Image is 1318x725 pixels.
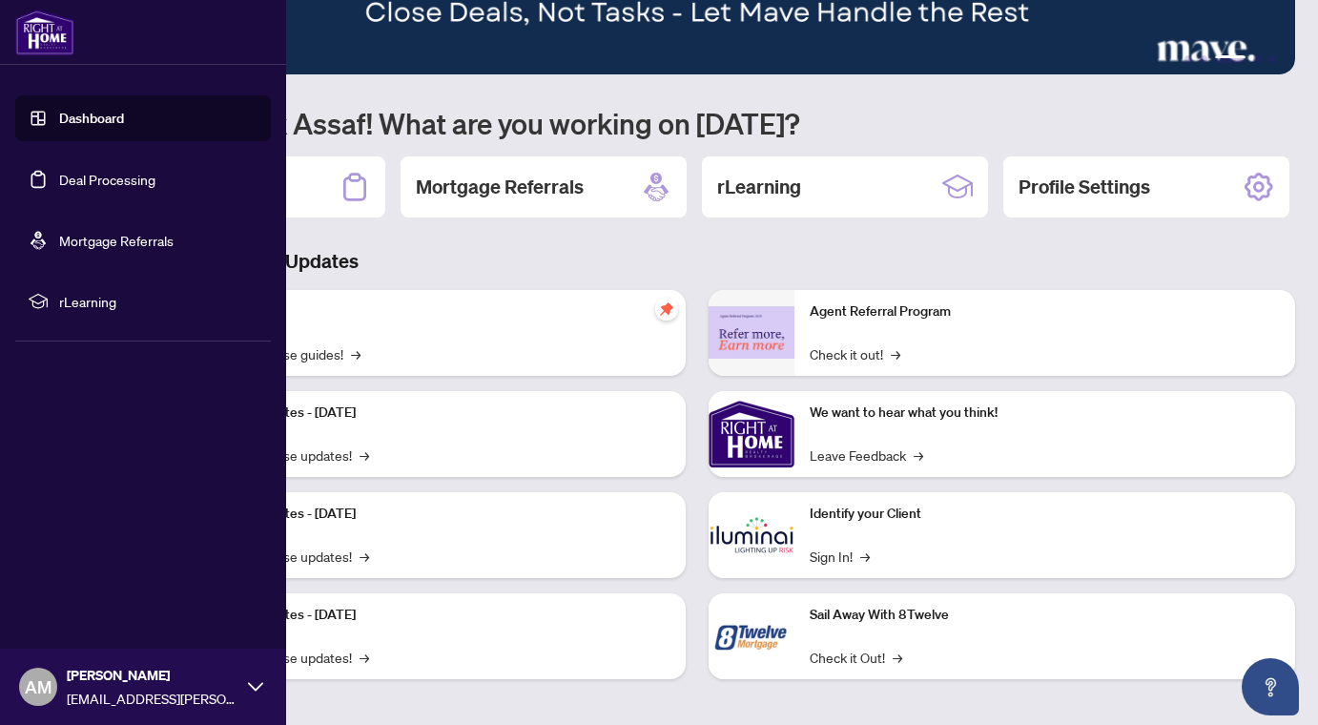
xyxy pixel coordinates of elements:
[1215,55,1246,63] button: 3
[810,504,1280,525] p: Identify your Client
[67,688,238,709] span: [EMAIL_ADDRESS][PERSON_NAME][DOMAIN_NAME]
[360,647,369,668] span: →
[810,403,1280,424] p: We want to hear what you think!
[860,546,870,567] span: →
[416,174,584,200] h2: Mortgage Referrals
[810,343,900,364] a: Check it out!→
[1200,55,1207,63] button: 2
[1019,174,1150,200] h2: Profile Settings
[914,445,923,466] span: →
[810,445,923,466] a: Leave Feedback→
[59,110,124,127] a: Dashboard
[810,546,870,567] a: Sign In!→
[25,673,51,700] span: AM
[810,605,1280,626] p: Sail Away With 8Twelve
[360,546,369,567] span: →
[709,306,794,359] img: Agent Referral Program
[99,105,1295,141] h1: Welcome back Assaf! What are you working on [DATE]?
[655,298,678,321] span: pushpin
[15,10,74,55] img: logo
[67,665,238,686] span: [PERSON_NAME]
[1268,55,1276,63] button: 5
[200,504,670,525] p: Platform Updates - [DATE]
[810,301,1280,322] p: Agent Referral Program
[893,647,902,668] span: →
[59,291,257,312] span: rLearning
[709,391,794,477] img: We want to hear what you think!
[200,605,670,626] p: Platform Updates - [DATE]
[200,403,670,424] p: Platform Updates - [DATE]
[1184,55,1192,63] button: 1
[59,171,155,188] a: Deal Processing
[360,445,369,466] span: →
[709,593,794,679] img: Sail Away With 8Twelve
[810,647,902,668] a: Check it Out!→
[351,343,360,364] span: →
[891,343,900,364] span: →
[1253,55,1261,63] button: 4
[1242,658,1299,715] button: Open asap
[59,232,174,249] a: Mortgage Referrals
[99,248,1295,275] h3: Brokerage & Industry Updates
[709,492,794,578] img: Identify your Client
[717,174,801,200] h2: rLearning
[200,301,670,322] p: Self-Help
